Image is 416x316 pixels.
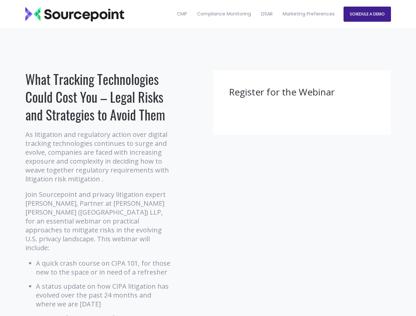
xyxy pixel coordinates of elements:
[229,86,375,98] h3: Register for the Webinar
[344,7,391,22] a: SCHEDULE A DEMO
[36,259,172,276] li: A quick crash course on CIPA 101, for those new to the space or in need of a refresher
[25,130,172,183] p: As litigation and regulatory action over digital tracking technologies continues to surge and evo...
[25,190,172,252] p: Join Sourcepoint and privacy litigation expert [PERSON_NAME], Partner at [PERSON_NAME] [PERSON_NA...
[36,282,172,308] li: A status update on how CIPA litigation has evolved over the past 24 months and where we are [DATE]
[25,70,172,123] h1: What Tracking Technologies Could Cost You – Legal Risks and Strategies to Avoid Them
[25,7,124,21] img: Sourcepoint_logo_black_transparent (2)-2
